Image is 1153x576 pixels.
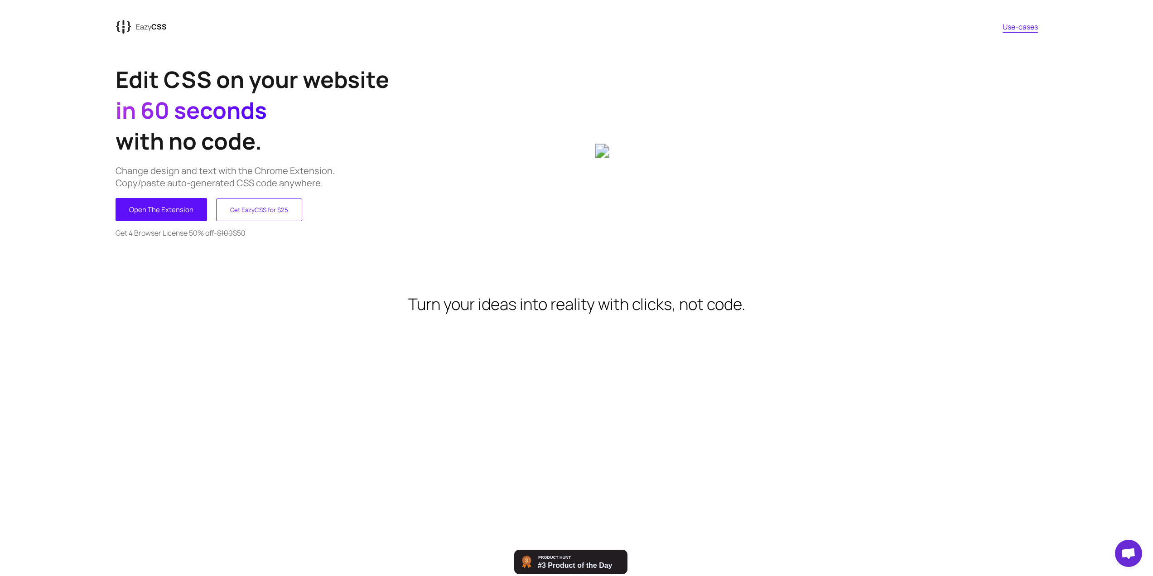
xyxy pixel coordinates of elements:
[514,550,627,574] img: EazyCSS - No code CSS editor for any website. | Product Hunt Embed
[116,198,207,221] button: Open The Extension
[116,228,577,238] p: - $50
[116,17,167,37] a: {{EazyCSS
[217,228,233,238] strike: $100
[116,165,577,189] p: Change design and text with the Chrome Extension. Copy/paste auto-generated CSS code anywhere.
[116,95,267,126] span: in 60 seconds
[408,293,745,315] h2: Turn your ideas into reality with clicks, not code.
[1115,540,1142,567] div: Открытый чат
[116,19,122,33] tspan: {
[116,228,214,238] span: Get 4 Browser License 50% off
[116,64,577,156] h1: Edit CSS on your website with no code.
[136,22,167,32] p: Eazy
[1003,22,1038,32] a: Use-cases
[595,144,1037,158] img: 6b047dab-316a-43c3-9607-f359b430237e_aasl3q.gif
[216,198,302,221] button: Get EazyCSS for $25
[125,20,131,34] tspan: {
[151,22,167,32] span: CSS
